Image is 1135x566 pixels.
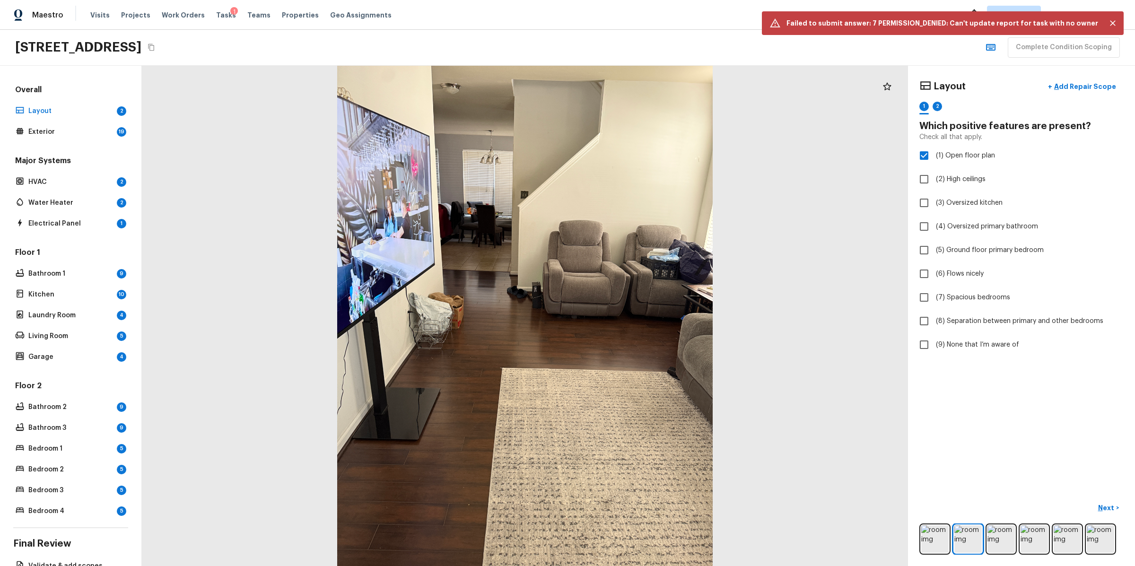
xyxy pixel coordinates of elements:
[919,120,1124,132] h4: Which positive features are present?
[936,340,1019,349] span: (9) None that I’m aware of
[28,106,113,116] p: Layout
[28,269,113,279] p: Bathroom 1
[13,381,128,393] h5: Floor 2
[117,465,126,474] div: 5
[28,465,113,474] p: Bedroom 2
[921,525,949,553] img: room img
[117,506,126,516] div: 5
[936,198,1003,208] span: (3) Oversized kitchen
[13,538,128,550] h4: Final Review
[162,10,205,20] span: Work Orders
[282,10,319,20] span: Properties
[954,525,982,553] img: room img
[32,10,63,20] span: Maestro
[1106,16,1120,30] button: Close
[936,151,995,160] span: (1) Open floor plan
[28,331,113,341] p: Living Room
[13,156,128,168] h5: Major Systems
[987,525,1015,553] img: room img
[117,444,126,453] div: 5
[117,402,126,412] div: 9
[28,290,113,299] p: Kitchen
[995,10,1019,20] span: Phoenix
[13,85,128,97] h5: Overall
[28,352,113,362] p: Garage
[919,102,929,111] div: 1
[28,444,113,453] p: Bedroom 1
[1087,525,1114,553] img: room img
[230,7,238,17] div: 1
[934,80,966,93] h4: Layout
[117,290,126,299] div: 10
[216,12,236,18] span: Tasks
[1064,10,1121,20] span: [PERSON_NAME]
[933,102,942,111] div: 2
[13,247,128,260] h5: Floor 1
[936,174,986,184] span: (2) High ceilings
[28,506,113,516] p: Bedroom 4
[919,132,982,142] p: Check all that apply.
[936,316,1103,326] span: (8) Separation between primary and other bedrooms
[330,10,392,20] span: Geo Assignments
[247,10,271,20] span: Teams
[117,198,126,208] div: 2
[117,177,126,187] div: 2
[1040,77,1124,96] button: +Add Repair Scope
[28,177,113,187] p: HVAC
[117,486,126,495] div: 5
[117,219,126,228] div: 1
[117,106,126,116] div: 2
[117,352,126,362] div: 4
[145,41,157,53] button: Copy Address
[28,311,113,320] p: Laundry Room
[28,219,113,228] p: Electrical Panel
[117,423,126,433] div: 9
[1021,525,1048,553] img: room img
[1054,525,1081,553] img: room img
[786,18,1098,28] p: Failed to submit answer: 7 PERMISSION_DENIED: Can't update report for task with no owner
[28,198,113,208] p: Water Heater
[117,311,126,320] div: 4
[936,293,1010,302] span: (7) Spacious bedrooms
[936,269,984,279] span: (6) Flows nicely
[28,402,113,412] p: Bathroom 2
[117,269,126,279] div: 9
[1052,82,1116,91] p: Add Repair Scope
[117,127,126,137] div: 19
[121,10,150,20] span: Projects
[117,331,126,341] div: 5
[90,10,110,20] span: Visits
[936,222,1038,231] span: (4) Oversized primary bathroom
[1098,503,1116,513] p: Next
[1093,500,1124,516] button: Next>
[28,423,113,433] p: Bathroom 3
[936,245,1044,255] span: (5) Ground floor primary bedroom
[28,486,113,495] p: Bedroom 3
[28,127,113,137] p: Exterior
[15,39,141,56] h2: [STREET_ADDRESS]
